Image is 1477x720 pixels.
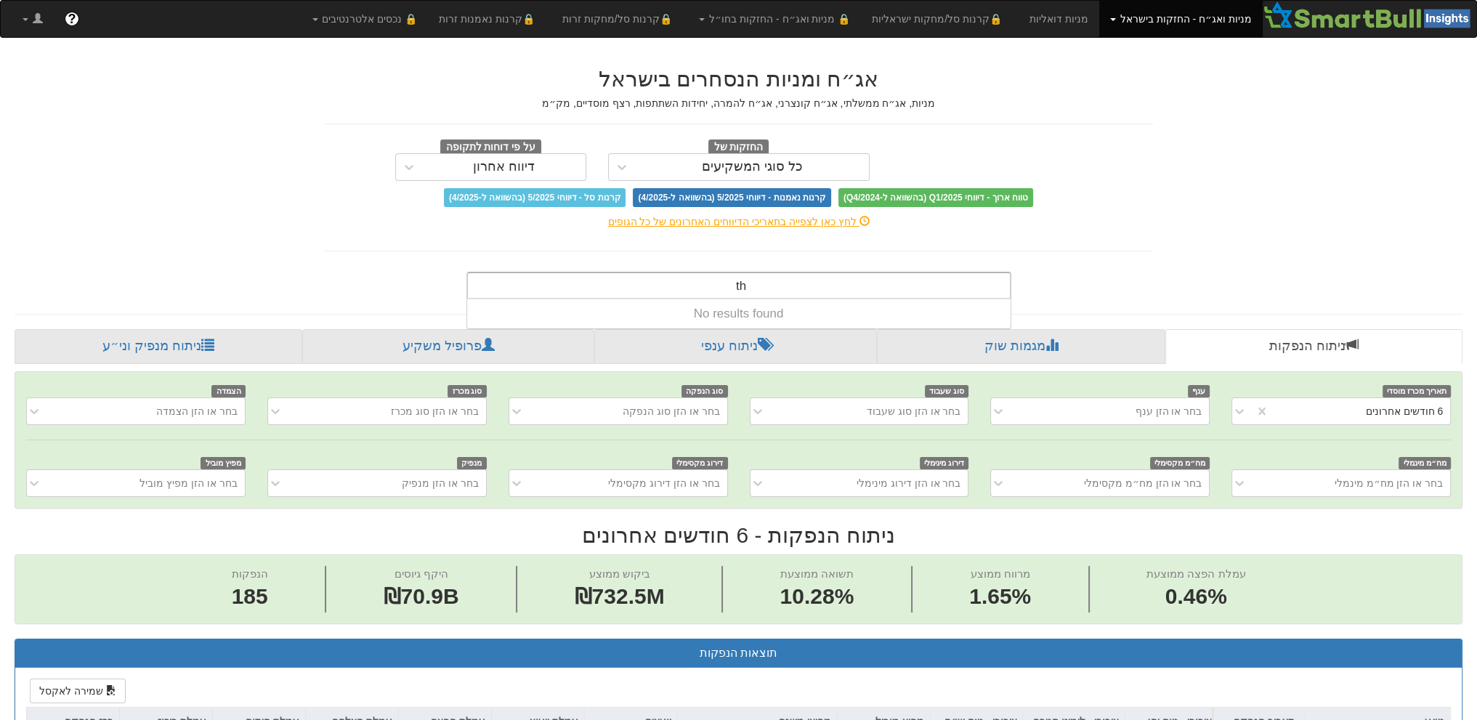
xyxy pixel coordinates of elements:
div: בחר או הזן מנפיק [402,476,479,490]
a: 🔒קרנות נאמנות זרות [428,1,551,37]
div: בחר או הזן מח״מ מקסימלי [1084,476,1202,490]
span: תשואה ממוצעת [780,567,854,580]
div: 6 חודשים אחרונים [1365,404,1443,418]
a: מניות דואליות [1019,1,1099,37]
span: 185 [232,581,268,612]
div: בחר או הזן סוג מכרז [391,404,479,418]
span: 0.46% [1146,581,1245,612]
div: בחר או הזן הצמדה [156,404,238,418]
span: היקף גיוסים [394,567,448,580]
a: פרופיל משקיע [302,329,594,364]
div: בחר או הזן מפיץ מוביל [139,476,238,490]
div: בחר או הזן דירוג מינימלי [857,476,961,490]
a: ? [54,1,90,37]
span: ? [68,12,76,26]
a: 🔒קרנות סל/מחקות ישראליות [861,1,1018,37]
a: מגמות שוק [877,329,1165,364]
div: דיווח אחרון [473,160,535,174]
h5: מניות, אג״ח ממשלתי, אג״ח קונצרני, אג״ח להמרה, יחידות השתתפות, רצף מוסדיים, מק״מ [325,98,1153,109]
span: דירוג מינימלי [920,457,969,469]
div: בחר או הזן סוג שעבוד [867,404,961,418]
div: בחר או הזן ענף [1136,404,1202,418]
span: סוג מכרז [448,385,487,397]
a: 🔒 מניות ואג״ח - החזקות בחו״ל [688,1,861,37]
span: ₪732.5M [575,584,665,608]
a: ניתוח מנפיק וני״ע [15,329,302,364]
span: סוג הנפקה [681,385,728,397]
a: ניתוח הנפקות [1165,329,1462,364]
span: מח״מ מקסימלי [1150,457,1210,469]
div: בחר או הזן מח״מ מינמלי [1334,476,1443,490]
span: דירוג מקסימלי [672,457,728,469]
span: מח״מ מינמלי [1399,457,1451,469]
span: מנפיק [457,457,487,469]
span: הנפקות [232,567,268,580]
span: תאריך מכרז מוסדי [1383,385,1451,397]
span: ₪70.9B [384,584,459,608]
span: קרנות נאמנות - דיווחי 5/2025 (בהשוואה ל-4/2025) [633,188,830,207]
span: מרווח ממוצע [971,567,1030,580]
span: קרנות סל - דיווחי 5/2025 (בהשוואה ל-4/2025) [444,188,626,207]
span: החזקות של [708,139,769,155]
a: מניות ואג״ח - החזקות בישראל [1099,1,1263,37]
span: 1.65% [969,581,1031,612]
button: שמירה לאקסל [30,679,126,703]
span: 10.28% [780,581,854,612]
span: ביקוש ממוצע [588,567,650,580]
span: על פי דוחות לתקופה [440,139,541,155]
div: לחץ כאן לצפייה בתאריכי הדיווחים האחרונים של כל הגופים [314,214,1164,229]
div: No results found [467,299,1011,328]
div: בחר או הזן סוג הנפקה [623,404,720,418]
img: Smartbull [1263,1,1476,30]
h2: אג״ח ומניות הנסחרים בישראל [325,67,1153,91]
a: ניתוח ענפי [594,329,877,364]
h3: תוצאות הנפקות [26,647,1451,660]
span: עמלת הפצה ממוצעת [1146,567,1245,580]
h2: ניתוח הנפקות - 6 חודשים אחרונים [15,523,1462,547]
span: מפיץ מוביל [201,457,246,469]
span: ענף [1188,385,1210,397]
span: טווח ארוך - דיווחי Q1/2025 (בהשוואה ל-Q4/2024) [838,188,1033,207]
div: כל סוגי המשקיעים [702,160,803,174]
span: סוג שעבוד [925,385,969,397]
a: 🔒קרנות סל/מחקות זרות [551,1,688,37]
a: 🔒 נכסים אלטרנטיבים [302,1,429,37]
div: בחר או הזן דירוג מקסימלי [608,476,720,490]
span: הצמדה [211,385,246,397]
